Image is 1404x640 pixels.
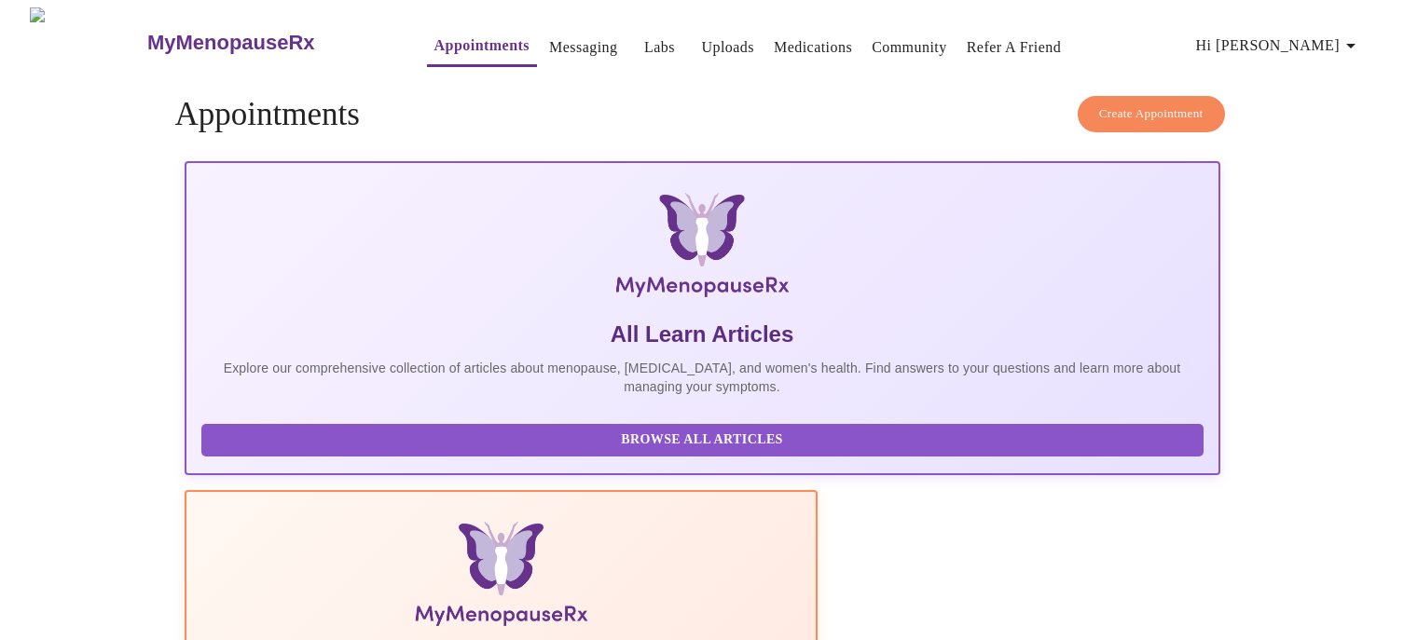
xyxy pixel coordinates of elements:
[427,27,537,67] button: Appointments
[220,429,1185,452] span: Browse All Articles
[145,10,389,75] a: MyMenopauseRx
[701,34,754,61] a: Uploads
[30,7,145,77] img: MyMenopauseRx Logo
[766,29,860,66] button: Medications
[434,33,530,59] a: Appointments
[201,424,1204,456] button: Browse All Articles
[147,31,315,55] h3: MyMenopauseRx
[201,359,1204,396] p: Explore our comprehensive collection of articles about menopause, [MEDICAL_DATA], and women's hea...
[201,430,1208,446] a: Browse All Articles
[549,34,617,61] a: Messaging
[296,522,706,633] img: Menopause Manual
[967,34,1062,61] a: Refer a Friend
[356,193,1047,305] img: MyMenopauseRx Logo
[629,29,689,66] button: Labs
[542,29,625,66] button: Messaging
[872,34,947,61] a: Community
[644,34,675,61] a: Labs
[1078,96,1225,132] button: Create Appointment
[1099,103,1204,125] span: Create Appointment
[694,29,762,66] button: Uploads
[201,320,1204,349] h5: All Learn Articles
[1189,27,1370,64] button: Hi [PERSON_NAME]
[959,29,1069,66] button: Refer a Friend
[1196,33,1362,59] span: Hi [PERSON_NAME]
[864,29,955,66] button: Community
[774,34,852,61] a: Medications
[175,96,1230,133] h4: Appointments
